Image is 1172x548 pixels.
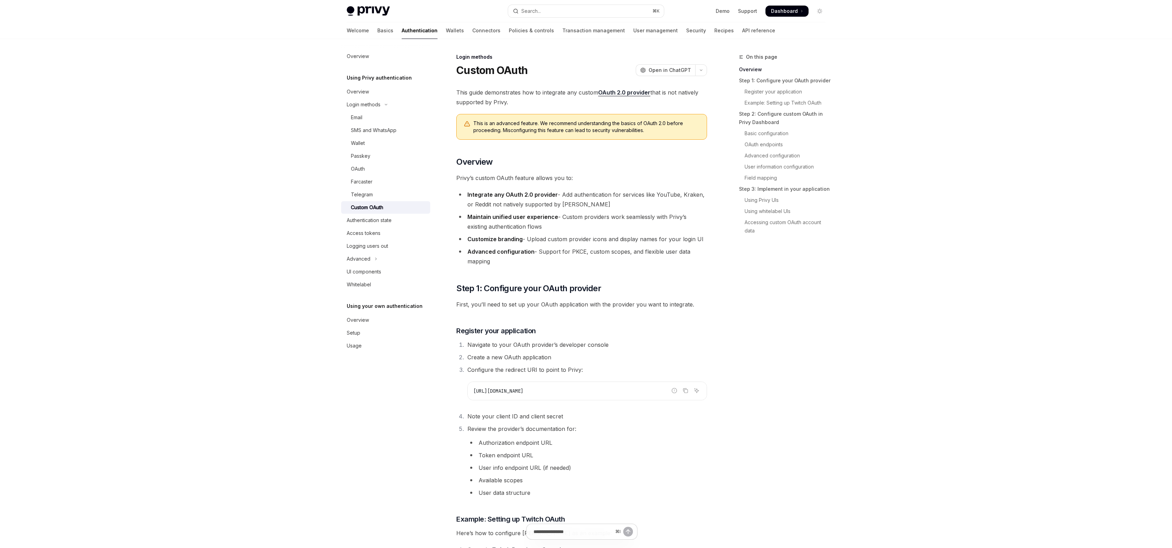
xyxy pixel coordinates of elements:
[456,247,707,266] li: - Support for PKCE, custom scopes, and flexible user data mapping
[341,124,430,137] a: SMS and WhatsApp
[341,137,430,149] a: Wallet
[341,201,430,214] a: Custom OAuth
[456,88,707,107] span: This guide demonstrates how to integrate any custom that is not natively supported by Privy.
[456,283,601,294] span: Step 1: Configure your OAuth provider
[341,227,430,239] a: Access tokens
[341,50,430,63] a: Overview
[351,152,370,160] div: Passkey
[341,150,430,162] a: Passkey
[341,214,430,227] a: Authentication state
[771,8,798,15] span: Dashboard
[456,300,707,309] span: First, you’ll need to set up your OAuth application with the provider you want to integrate.
[402,22,438,39] a: Authentication
[456,326,536,336] span: Register your application
[456,212,707,231] li: - Custom providers work seamlessly with Privy’s existing authentication flows
[341,163,430,175] a: OAuth
[739,64,831,75] a: Overview
[456,190,707,209] li: - Add authentication for services like YouTube, Kraken, or Reddit not natively supported by [PERS...
[509,22,554,39] a: Policies & controls
[341,175,430,188] a: Farcaster
[765,6,809,17] a: Dashboard
[341,111,430,124] a: Email
[533,524,612,539] input: Ask a question...
[739,172,831,183] a: Field mapping
[347,22,369,39] a: Welcome
[347,88,369,96] div: Overview
[598,89,650,96] a: OAuth 2.0 provider
[739,206,831,217] a: Using whitelabel UIs
[686,22,706,39] a: Security
[739,128,831,139] a: Basic configuration
[467,438,707,448] li: Authorization endpoint URL
[739,195,831,206] a: Using Privy UIs
[456,234,707,244] li: - Upload custom provider icons and display names for your login UI
[467,450,707,460] li: Token endpoint URL
[472,22,500,39] a: Connectors
[351,139,365,147] div: Wallet
[633,22,678,39] a: User management
[465,411,707,421] li: Note your client ID and client secret
[739,183,831,195] a: Step 3: Implement in your application
[341,85,430,98] a: Overview
[341,340,430,352] a: Usage
[351,126,396,134] div: SMS and WhatsApp
[341,188,430,201] a: Telegram
[347,329,360,337] div: Setup
[351,165,365,173] div: OAuth
[347,342,362,350] div: Usage
[347,229,380,237] div: Access tokens
[456,173,707,183] span: Privy’s custom OAuth feature allows you to:
[467,213,558,220] strong: Maintain unified user experience
[341,327,430,339] a: Setup
[473,120,700,134] span: This is an advanced feature. We recommend understanding the basics of OAuth 2.0 before proceeding...
[347,268,381,276] div: UI components
[347,52,369,60] div: Overview
[341,314,430,326] a: Overview
[464,121,471,128] svg: Warning
[739,97,831,108] a: Example: Setting up Twitch OAuth
[341,253,430,265] button: Toggle Advanced section
[739,217,831,236] a: Accessing custom OAuth account data
[347,6,390,16] img: light logo
[347,302,423,310] h5: Using your own authentication
[467,488,707,498] li: User data structure
[467,236,523,243] strong: Customize branding
[351,203,383,212] div: Custom OAuth
[341,240,430,252] a: Logging users out
[636,64,695,76] button: Open in ChatGPT
[347,100,380,109] div: Login methods
[692,386,701,395] button: Ask AI
[446,22,464,39] a: Wallets
[347,242,388,250] div: Logging users out
[652,8,660,14] span: ⌘ K
[467,475,707,485] li: Available scopes
[562,22,625,39] a: Transaction management
[714,22,734,39] a: Recipes
[467,191,558,198] strong: Integrate any OAuth 2.0 provider
[456,514,565,524] span: Example: Setting up Twitch OAuth
[465,365,707,400] li: Configure the redirect URI to point to Privy:
[341,265,430,278] a: UI components
[739,108,831,128] a: Step 2: Configure custom OAuth in Privy Dashboard
[739,86,831,97] a: Register your application
[351,113,362,122] div: Email
[467,248,535,255] strong: Advanced configuration
[739,150,831,161] a: Advanced configuration
[465,424,707,498] li: Review the provider’s documentation for:
[465,340,707,350] li: Navigate to your OAuth provider’s developer console
[739,75,831,86] a: Step 1: Configure your OAuth provider
[347,216,392,224] div: Authentication state
[738,8,757,15] a: Support
[347,255,370,263] div: Advanced
[746,53,777,61] span: On this page
[351,190,373,199] div: Telegram
[739,161,831,172] a: User information configuration
[649,67,691,74] span: Open in ChatGPT
[351,178,372,186] div: Farcaster
[716,8,730,15] a: Demo
[341,278,430,291] a: Whitelabel
[465,352,707,362] li: Create a new OAuth application
[347,74,412,82] h5: Using Privy authentication
[742,22,775,39] a: API reference
[681,386,690,395] button: Copy the contents from the code block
